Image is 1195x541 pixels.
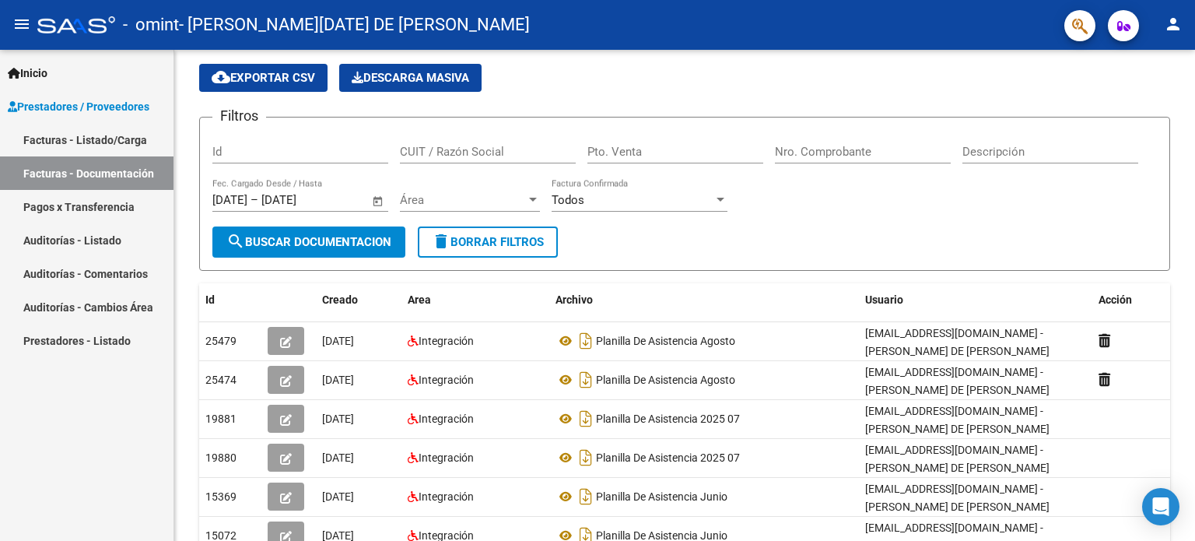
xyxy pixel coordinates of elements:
span: 25479 [205,335,237,347]
span: Planilla De Asistencia 2025 07 [596,451,740,464]
span: Area [408,293,431,306]
span: Descarga Masiva [352,71,469,85]
span: Borrar Filtros [432,235,544,249]
datatable-header-cell: Archivo [549,283,859,317]
span: [DATE] [322,490,354,503]
span: – [251,193,258,207]
span: Integración [419,490,474,503]
span: Planilla De Asistencia Agosto [596,335,735,347]
datatable-header-cell: Usuario [859,283,1092,317]
span: Usuario [865,293,903,306]
i: Descargar documento [576,367,596,392]
mat-icon: delete [432,232,450,251]
datatable-header-cell: Area [401,283,549,317]
input: Fecha inicio [212,193,247,207]
span: Todos [552,193,584,207]
datatable-header-cell: Id [199,283,261,317]
span: [DATE] [322,451,354,464]
button: Descarga Masiva [339,64,482,92]
span: [DATE] [322,374,354,386]
div: Open Intercom Messenger [1142,488,1179,525]
i: Descargar documento [576,484,596,509]
span: [EMAIL_ADDRESS][DOMAIN_NAME] - [PERSON_NAME] DE [PERSON_NAME] [865,444,1050,474]
span: - [PERSON_NAME][DATE] DE [PERSON_NAME] [179,8,530,42]
span: [DATE] [322,413,354,425]
span: Id [205,293,215,306]
button: Open calendar [370,192,387,210]
span: Integración [419,374,474,386]
span: Prestadores / Proveedores [8,98,149,115]
span: 19880 [205,451,237,464]
span: 19881 [205,413,237,425]
span: [DATE] [322,335,354,347]
mat-icon: menu [12,15,31,33]
span: Planilla De Asistencia 2025 07 [596,413,740,425]
span: 15369 [205,490,237,503]
span: Integración [419,413,474,425]
input: Fecha fin [261,193,337,207]
app-download-masive: Descarga masiva de comprobantes (adjuntos) [339,64,482,92]
mat-icon: cloud_download [212,68,230,86]
datatable-header-cell: Creado [316,283,401,317]
button: Buscar Documentacion [212,227,405,258]
datatable-header-cell: Acción [1092,283,1170,317]
span: Creado [322,293,358,306]
mat-icon: search [226,232,245,251]
span: Planilla De Asistencia Agosto [596,374,735,386]
span: [EMAIL_ADDRESS][DOMAIN_NAME] - [PERSON_NAME] DE [PERSON_NAME] [865,327,1050,357]
i: Descargar documento [576,445,596,470]
span: Acción [1099,293,1132,306]
span: [EMAIL_ADDRESS][DOMAIN_NAME] - [PERSON_NAME] DE [PERSON_NAME] [865,405,1050,435]
span: Buscar Documentacion [226,235,391,249]
button: Borrar Filtros [418,227,558,258]
span: Área [400,193,526,207]
span: Planilla De Asistencia Junio [596,490,727,503]
span: Integración [419,335,474,347]
span: Inicio [8,65,47,82]
span: Integración [419,451,474,464]
span: [EMAIL_ADDRESS][DOMAIN_NAME] - [PERSON_NAME] DE [PERSON_NAME] [865,366,1050,396]
span: [EMAIL_ADDRESS][DOMAIN_NAME] - [PERSON_NAME] DE [PERSON_NAME] [865,483,1050,513]
button: Exportar CSV [199,64,328,92]
span: Exportar CSV [212,71,315,85]
span: Archivo [555,293,593,306]
span: - omint [123,8,179,42]
span: 25474 [205,374,237,386]
i: Descargar documento [576,406,596,431]
mat-icon: person [1164,15,1183,33]
h3: Filtros [212,105,266,127]
i: Descargar documento [576,328,596,353]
